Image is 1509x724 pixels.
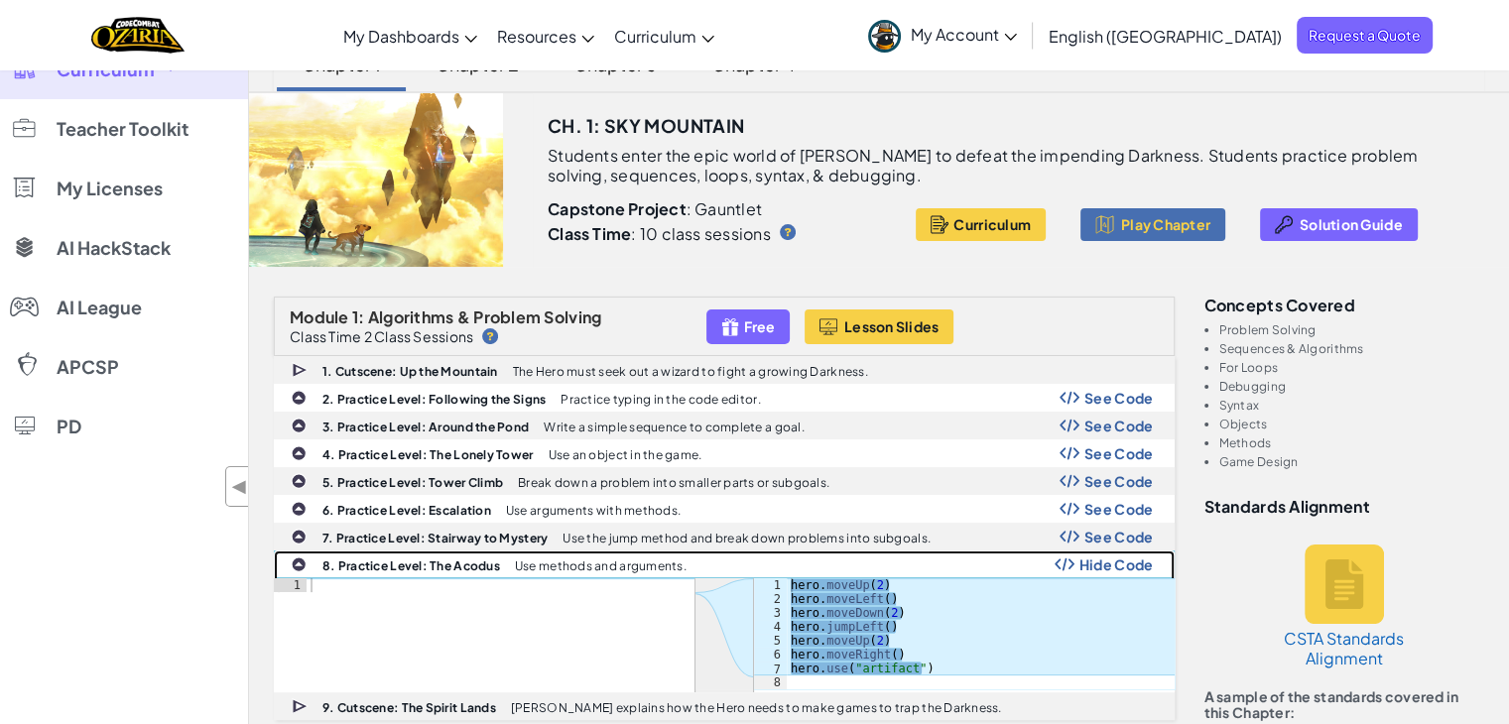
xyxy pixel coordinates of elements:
button: Lesson Slides [805,309,954,344]
p: : 10 class sessions [548,224,771,244]
img: Show Code Logo [1055,557,1074,571]
li: Syntax [1219,399,1485,412]
span: Teacher Toolkit [57,120,189,138]
div: 4 [754,620,787,634]
li: Objects [1219,418,1485,430]
p: Use methods and arguments. [515,559,687,572]
button: Solution Guide [1260,208,1418,241]
img: Show Code Logo [1060,474,1079,488]
span: See Code [1084,418,1154,433]
span: 1: [352,306,365,327]
span: AI HackStack [57,239,171,257]
span: Play Chapter [1121,216,1210,232]
img: avatar [868,20,901,53]
a: 3. Practice Level: Around the Pond Write a simple sequence to complete a goal. Show Code Logo See... [274,412,1175,439]
a: 5. Practice Level: Tower Climb Break down a problem into smaller parts or subgoals. Show Code Log... [274,467,1175,495]
span: ◀ [231,472,248,501]
img: Show Code Logo [1060,419,1079,432]
img: Show Code Logo [1060,530,1079,543]
li: For Loops [1219,361,1485,374]
li: Problem Solving [1219,323,1485,336]
a: My Dashboards [333,9,487,62]
p: [PERSON_NAME] explains how the Hero needs to make games to trap the Darkness. [511,701,1002,714]
span: Free [744,318,775,334]
img: IconPracticeLevel.svg [291,529,307,544]
a: CSTA Standards Alignment [1270,525,1419,688]
img: IconHint.svg [482,328,498,344]
div: 8 [754,675,787,689]
img: IconCutscene.svg [292,697,310,716]
li: Methods [1219,436,1485,449]
a: Play Chapter [1080,208,1225,241]
p: Practice typing in the code editor. [561,393,760,406]
p: A sample of the standards covered in this Chapter: [1204,688,1485,720]
div: 1 [274,578,307,592]
p: Use arguments with methods. [506,504,681,517]
span: See Code [1084,445,1154,461]
img: Show Code Logo [1060,502,1079,516]
span: Solution Guide [1300,216,1403,232]
span: Resources [497,26,576,47]
b: 2. Practice Level: Following the Signs [322,392,546,407]
span: Curriculum [953,216,1031,232]
a: 6. Practice Level: Escalation Use arguments with methods. Show Code Logo See Code [274,495,1175,523]
p: The Hero must seek out a wizard to fight a growing Darkness. [513,365,868,378]
img: IconPracticeLevel.svg [291,445,307,461]
b: Capstone Project [548,198,687,219]
a: My Account [858,4,1027,66]
p: Use an object in the game. [548,448,701,461]
p: Class Time 2 Class Sessions [290,328,473,344]
b: 7. Practice Level: Stairway to Mystery [322,531,548,545]
a: 8. Practice Level: The Acodus Use methods and arguments. Show Code Logo Hide Code hero.moveUp(2)h... [274,550,1175,692]
b: 6. Practice Level: Escalation [322,503,491,518]
div: 1 [754,578,787,592]
a: Resources [487,9,604,62]
b: 4. Practice Level: The Lonely Tower [322,447,533,462]
b: 3. Practice Level: Around the Pond [322,420,529,434]
span: See Code [1084,390,1154,406]
li: Debugging [1219,380,1485,393]
li: Game Design [1219,455,1485,468]
div: 2 [754,592,787,606]
b: 9. Cutscene: The Spirit Lands [322,700,496,715]
span: My Licenses [57,180,163,197]
a: 1. Cutscene: Up the Mountain The Hero must seek out a wizard to fight a growing Darkness. [274,356,1175,384]
div: 7 [754,662,787,675]
h3: Concepts covered [1204,297,1485,313]
span: See Code [1084,529,1154,544]
b: Class Time [548,223,631,244]
img: IconPracticeLevel.svg [291,418,307,433]
p: : Gauntlet [548,199,899,219]
img: IconPracticeLevel.svg [291,501,307,517]
h3: Standards Alignment [1204,498,1485,515]
h5: CSTA Standards Alignment [1280,629,1409,668]
div: 3 [754,606,787,620]
img: IconFreeLevelv2.svg [721,315,739,338]
b: 1. Cutscene: Up the Mountain [322,364,498,379]
a: 2. Practice Level: Following the Signs Practice typing in the code editor. Show Code Logo See Code [274,384,1175,412]
a: 9. Cutscene: The Spirit Lands [PERSON_NAME] explains how the Hero needs to make games to trap the... [274,692,1175,720]
img: Show Code Logo [1060,446,1079,460]
span: Hide Code [1079,556,1154,572]
a: Ozaria by CodeCombat logo [91,15,184,56]
button: Curriculum [916,208,1046,241]
li: Sequences & Algorithms [1219,342,1485,355]
div: 6 [754,648,787,662]
a: 4. Practice Level: The Lonely Tower Use an object in the game. Show Code Logo See Code [274,439,1175,467]
span: My Dashboards [343,26,459,47]
h3: Ch. 1: Sky Mountain [548,111,745,141]
span: Module [290,306,349,327]
div: 5 [754,634,787,648]
a: Request a Quote [1297,17,1433,54]
p: Use the jump method and break down problems into subgoals. [563,532,931,544]
img: IconPracticeLevel.svg [291,390,307,406]
p: Break down a problem into smaller parts or subgoals. [518,476,829,489]
img: IconPracticeLevel.svg [291,556,307,572]
b: 5. Practice Level: Tower Climb [322,475,503,490]
b: 8. Practice Level: The Acodus [322,558,500,573]
img: IconPracticeLevel.svg [291,473,307,489]
p: Write a simple sequence to complete a goal. [544,421,805,433]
